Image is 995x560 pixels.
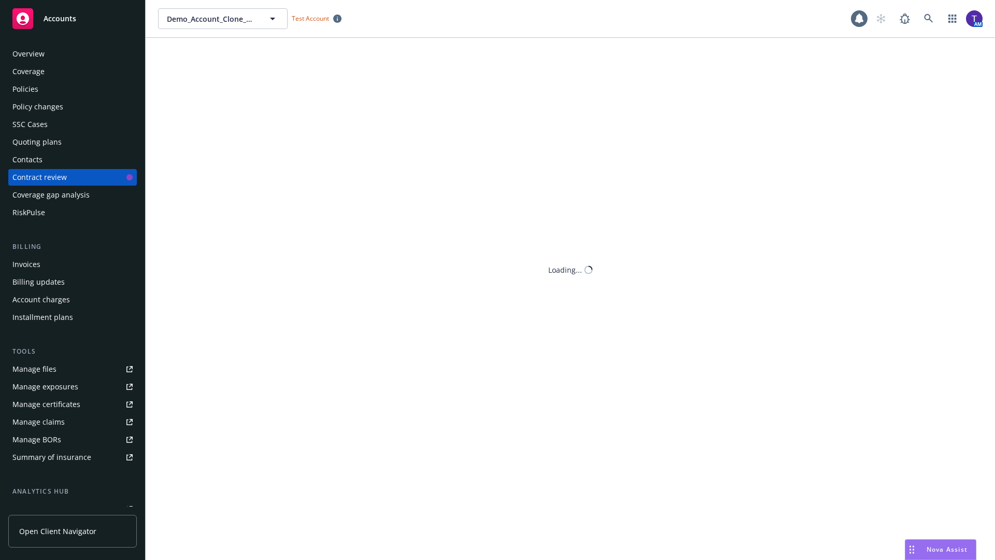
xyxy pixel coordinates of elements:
div: Contract review [12,169,67,186]
div: Analytics hub [8,486,137,497]
a: Billing updates [8,274,137,290]
div: Manage BORs [12,431,61,448]
a: Installment plans [8,309,137,326]
div: Billing updates [12,274,65,290]
a: Contacts [8,151,137,168]
a: Accounts [8,4,137,33]
a: Summary of insurance [8,449,137,466]
div: Manage files [12,361,56,377]
a: Start snowing [871,8,891,29]
div: Installment plans [12,309,73,326]
div: Manage certificates [12,396,80,413]
div: SSC Cases [12,116,48,133]
a: Overview [8,46,137,62]
a: RiskPulse [8,204,137,221]
div: Policies [12,81,38,97]
div: Coverage gap analysis [12,187,90,203]
a: Account charges [8,291,137,308]
a: Search [918,8,939,29]
div: Loading... [548,264,582,275]
span: Open Client Navigator [19,526,96,537]
button: Nova Assist [905,539,976,560]
a: Manage certificates [8,396,137,413]
span: Test Account [292,14,329,23]
a: SSC Cases [8,116,137,133]
div: Overview [12,46,45,62]
a: Policy changes [8,99,137,115]
div: Manage exposures [12,379,78,395]
div: Drag to move [905,540,918,559]
img: photo [966,10,983,27]
div: Tools [8,346,137,357]
div: Account charges [12,291,70,308]
div: RiskPulse [12,204,45,221]
div: Billing [8,242,137,252]
div: Contacts [12,151,42,168]
a: Coverage gap analysis [8,187,137,203]
a: Quoting plans [8,134,137,150]
a: Invoices [8,256,137,273]
a: Coverage [8,63,137,80]
a: Manage BORs [8,431,137,448]
a: Policies [8,81,137,97]
button: Demo_Account_Clone_QA_CR_Tests_Prospect [158,8,288,29]
div: Policy changes [12,99,63,115]
a: Manage exposures [8,379,137,395]
a: Manage files [8,361,137,377]
a: Switch app [942,8,963,29]
a: Contract review [8,169,137,186]
span: Demo_Account_Clone_QA_CR_Tests_Prospect [167,13,257,24]
div: Summary of insurance [12,449,91,466]
a: Manage claims [8,414,137,430]
div: Invoices [12,256,40,273]
div: Manage claims [12,414,65,430]
a: Report a Bug [894,8,915,29]
a: Loss summary generator [8,501,137,517]
div: Loss summary generator [12,501,98,517]
span: Nova Assist [927,545,968,554]
div: Coverage [12,63,45,80]
span: Accounts [44,15,76,23]
span: Test Account [288,13,346,24]
div: Quoting plans [12,134,62,150]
